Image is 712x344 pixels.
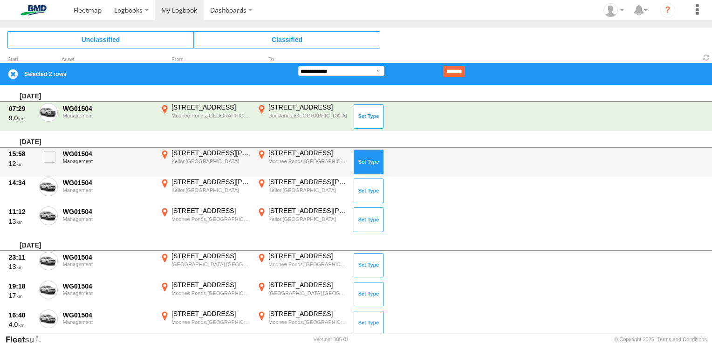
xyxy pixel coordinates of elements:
[9,150,34,158] div: 15:58
[9,253,34,261] div: 23:11
[9,159,34,168] div: 12
[660,3,675,18] i: ?
[171,261,250,268] div: [GEOGRAPHIC_DATA],[GEOGRAPHIC_DATA]
[354,104,383,129] button: Click to Set
[158,206,252,234] label: Click to View Event Location
[171,178,250,186] div: [STREET_ADDRESS][PERSON_NAME]
[354,150,383,174] button: Click to Set
[9,217,34,226] div: 13
[268,319,347,325] div: Moonee Ponds,[GEOGRAPHIC_DATA]
[614,337,707,342] div: © Copyright 2025 -
[63,187,153,193] div: Management
[63,150,153,158] div: WG01504
[9,207,34,216] div: 11:12
[158,252,252,279] label: Click to View Event Location
[9,320,34,329] div: 4.0
[9,311,34,319] div: 16:40
[63,311,153,319] div: WG01504
[354,179,383,203] button: Click to Set
[171,103,250,111] div: [STREET_ADDRESS]
[701,53,712,62] span: Refresh
[268,261,347,268] div: Moonee Ponds,[GEOGRAPHIC_DATA]
[63,319,153,325] div: Management
[158,103,252,130] label: Click to View Event Location
[314,337,349,342] div: Version: 305.01
[255,178,349,205] label: Click to View Event Location
[9,291,34,300] div: 17
[268,103,347,111] div: [STREET_ADDRESS]
[171,187,250,193] div: Keilor,[GEOGRAPHIC_DATA]
[63,253,153,261] div: WG01504
[171,310,250,318] div: [STREET_ADDRESS]
[158,310,252,337] label: Click to View Event Location
[268,206,347,215] div: [STREET_ADDRESS][PERSON_NAME]
[268,310,347,318] div: [STREET_ADDRESS]
[268,216,347,222] div: Keilor,[GEOGRAPHIC_DATA]
[7,31,194,48] span: Click to view Unclassified Trips
[63,158,153,164] div: Management
[255,206,349,234] label: Click to View Event Location
[268,178,347,186] div: [STREET_ADDRESS][PERSON_NAME]
[171,290,250,296] div: Moonee Ponds,[GEOGRAPHIC_DATA]
[255,310,349,337] label: Click to View Event Location
[268,149,347,157] div: [STREET_ADDRESS]
[9,5,58,15] img: bmd-logo.svg
[268,112,347,119] div: Docklands,[GEOGRAPHIC_DATA]
[63,179,153,187] div: WG01504
[268,290,347,296] div: [GEOGRAPHIC_DATA],[GEOGRAPHIC_DATA]
[255,103,349,130] label: Click to View Event Location
[171,281,250,289] div: [STREET_ADDRESS]
[268,281,347,289] div: [STREET_ADDRESS]
[268,187,347,193] div: Keilor,[GEOGRAPHIC_DATA]
[158,178,252,205] label: Click to View Event Location
[657,337,707,342] a: Terms and Conditions
[63,113,153,118] div: Management
[354,207,383,232] button: Click to Set
[7,57,35,62] div: Click to Sort
[171,252,250,260] div: [STREET_ADDRESS]
[354,253,383,277] button: Click to Set
[171,149,250,157] div: [STREET_ADDRESS][PERSON_NAME]
[171,158,250,165] div: Keilor,[GEOGRAPHIC_DATA]
[7,69,19,80] label: Clear Selection
[171,112,250,119] div: Moonee Ponds,[GEOGRAPHIC_DATA]
[62,57,155,62] div: Asset
[354,311,383,335] button: Click to Set
[171,206,250,215] div: [STREET_ADDRESS]
[63,282,153,290] div: WG01504
[171,319,250,325] div: Moonee Ponds,[GEOGRAPHIC_DATA]
[268,252,347,260] div: [STREET_ADDRESS]
[354,282,383,306] button: Click to Set
[158,149,252,176] label: Click to View Event Location
[255,252,349,279] label: Click to View Event Location
[600,3,627,17] div: John Spicuglia
[63,290,153,296] div: Management
[158,57,252,62] div: From
[268,158,347,165] div: Moonee Ponds,[GEOGRAPHIC_DATA]
[9,179,34,187] div: 14:34
[9,262,34,271] div: 13
[171,216,250,222] div: Moonee Ponds,[GEOGRAPHIC_DATA]
[63,207,153,216] div: WG01504
[158,281,252,308] label: Click to View Event Location
[63,261,153,267] div: Management
[194,31,380,48] span: Click to view Classified Trips
[255,281,349,308] label: Click to View Event Location
[255,149,349,176] label: Click to View Event Location
[5,335,48,344] a: Visit our Website
[9,282,34,290] div: 19:18
[9,114,34,122] div: 9.0
[63,216,153,222] div: Management
[9,104,34,113] div: 07:29
[255,57,349,62] div: To
[63,104,153,113] div: WG01504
